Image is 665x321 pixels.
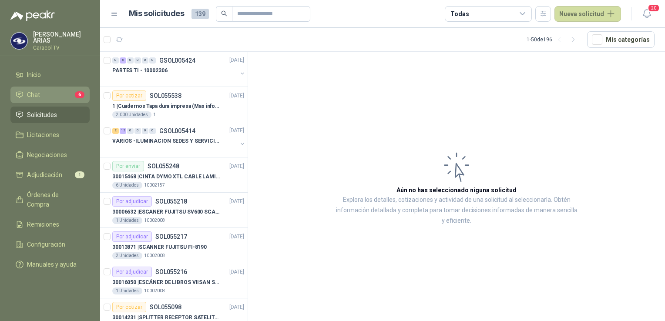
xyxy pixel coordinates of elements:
a: Chat6 [10,87,90,103]
a: Órdenes de Compra [10,187,90,213]
a: Por adjudicarSOL055216[DATE] 30016050 |ESCÁNER DE LIBROS VIISAN S211 Unidades10002008 [100,263,248,298]
div: 0 [142,57,148,64]
button: 20 [639,6,655,22]
p: SOL055098 [150,304,181,310]
p: 10002157 [144,182,165,189]
p: 30013871 | SCANNER FUJITSU FI-8190 [112,243,207,251]
div: 0 [149,57,156,64]
span: Inicio [27,70,41,80]
img: Company Logo [11,33,27,49]
div: 0 [112,57,119,64]
p: [DATE] [229,57,244,65]
p: [DATE] [229,303,244,311]
p: 10002008 [144,288,165,294]
p: GSOL005414 [159,128,195,134]
div: Todas [450,9,469,19]
a: Por adjudicarSOL055218[DATE] 30006632 |ESCANER FUJITSU SV600 SCANSNAP1 Unidades10002008 [100,193,248,228]
p: [PERSON_NAME] ARIAS [33,31,90,43]
span: Configuración [27,240,65,249]
div: 1 - 50 de 196 [527,33,580,47]
div: 2 [112,128,119,134]
p: 1 | Cuadernos Tapa dura impresa (Mas informacion en el adjunto) [112,102,221,110]
span: Órdenes de Compra [27,190,81,209]
p: SOL055248 [148,163,179,169]
a: 0 8 0 0 0 0 GSOL005424[DATE] PARTES TI - 10002306 [112,55,246,83]
a: Solicitudes [10,107,90,123]
a: Configuración [10,236,90,253]
span: 1 [75,171,84,178]
p: SOL055216 [155,269,187,275]
span: Manuales y ayuda [27,260,77,269]
p: SOL055217 [155,234,187,240]
div: 6 Unidades [112,182,142,189]
span: Negociaciones [27,150,67,160]
div: Por cotizar [112,302,146,312]
span: 20 [648,4,660,12]
p: [DATE] [229,268,244,276]
p: [DATE] [229,162,244,171]
p: Caracol TV [33,45,90,50]
a: Inicio [10,67,90,83]
p: 1 [153,111,156,118]
div: 1 Unidades [112,217,142,224]
p: PARTES TI - 10002306 [112,67,168,75]
p: 30015468 | CINTA DYMO XTL CABLE LAMIN 38X21MMBLANCO [112,173,221,181]
a: Negociaciones [10,147,90,163]
div: 2.000 Unidades [112,111,151,118]
div: 0 [134,57,141,64]
div: Por cotizar [112,90,146,101]
span: Remisiones [27,220,59,229]
p: VARIOS -ILUMINACION SEDES Y SERVICIOS [112,137,221,146]
a: 2 12 0 0 0 0 GSOL005414[DATE] VARIOS -ILUMINACION SEDES Y SERVICIOS [112,126,246,154]
p: [DATE] [229,197,244,206]
p: SOL055218 [155,198,187,204]
span: search [221,10,227,17]
button: Mís categorías [587,31,655,48]
button: Nueva solicitud [554,6,621,22]
h3: Aún no has seleccionado niguna solicitud [396,185,517,195]
a: Manuales y ayuda [10,256,90,273]
div: 0 [127,128,134,134]
div: Por adjudicar [112,196,152,207]
div: Por enviar [112,161,144,171]
p: 10002008 [144,217,165,224]
span: Chat [27,90,40,100]
p: Explora los detalles, cotizaciones y actividad de una solicitud al seleccionarla. Obtén informaci... [335,195,578,226]
p: 10002008 [144,252,165,259]
span: Adjudicación [27,170,62,180]
span: 6 [75,91,84,98]
h1: Mis solicitudes [129,7,185,20]
div: 0 [134,128,141,134]
div: Por adjudicar [112,231,152,242]
span: 139 [191,9,209,19]
div: 0 [149,128,156,134]
a: Remisiones [10,216,90,233]
p: 30016050 | ESCÁNER DE LIBROS VIISAN S21 [112,278,221,287]
div: 1 Unidades [112,288,142,294]
span: Licitaciones [27,130,59,140]
div: Por adjudicar [112,267,152,277]
div: 8 [120,57,126,64]
div: 2 Unidades [112,252,142,259]
a: Por enviarSOL055248[DATE] 30015468 |CINTA DYMO XTL CABLE LAMIN 38X21MMBLANCO6 Unidades10002157 [100,157,248,193]
div: 0 [127,57,134,64]
p: [DATE] [229,127,244,135]
p: GSOL005424 [159,57,195,64]
a: Adjudicación1 [10,167,90,183]
a: Por cotizarSOL055538[DATE] 1 |Cuadernos Tapa dura impresa (Mas informacion en el adjunto)2.000 Un... [100,87,248,122]
p: 30006632 | ESCANER FUJITSU SV600 SCANSNAP [112,208,221,216]
a: Por adjudicarSOL055217[DATE] 30013871 |SCANNER FUJITSU FI-81902 Unidades10002008 [100,228,248,263]
img: Logo peakr [10,10,55,21]
div: 12 [120,128,126,134]
p: SOL055538 [150,93,181,99]
span: Solicitudes [27,110,57,120]
p: [DATE] [229,92,244,100]
div: 0 [142,128,148,134]
a: Licitaciones [10,127,90,143]
p: [DATE] [229,233,244,241]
